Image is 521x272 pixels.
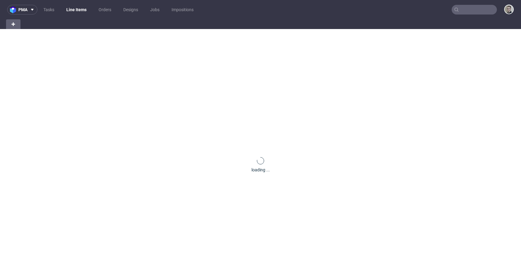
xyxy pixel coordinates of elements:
[147,5,163,15] a: Jobs
[120,5,142,15] a: Designs
[18,8,27,12] span: pma
[10,6,18,13] img: logo
[40,5,58,15] a: Tasks
[7,5,37,15] button: pma
[168,5,197,15] a: Impositions
[63,5,90,15] a: Line Items
[505,5,513,14] img: Krystian Gaza
[251,167,270,173] div: loading ...
[95,5,115,15] a: Orders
